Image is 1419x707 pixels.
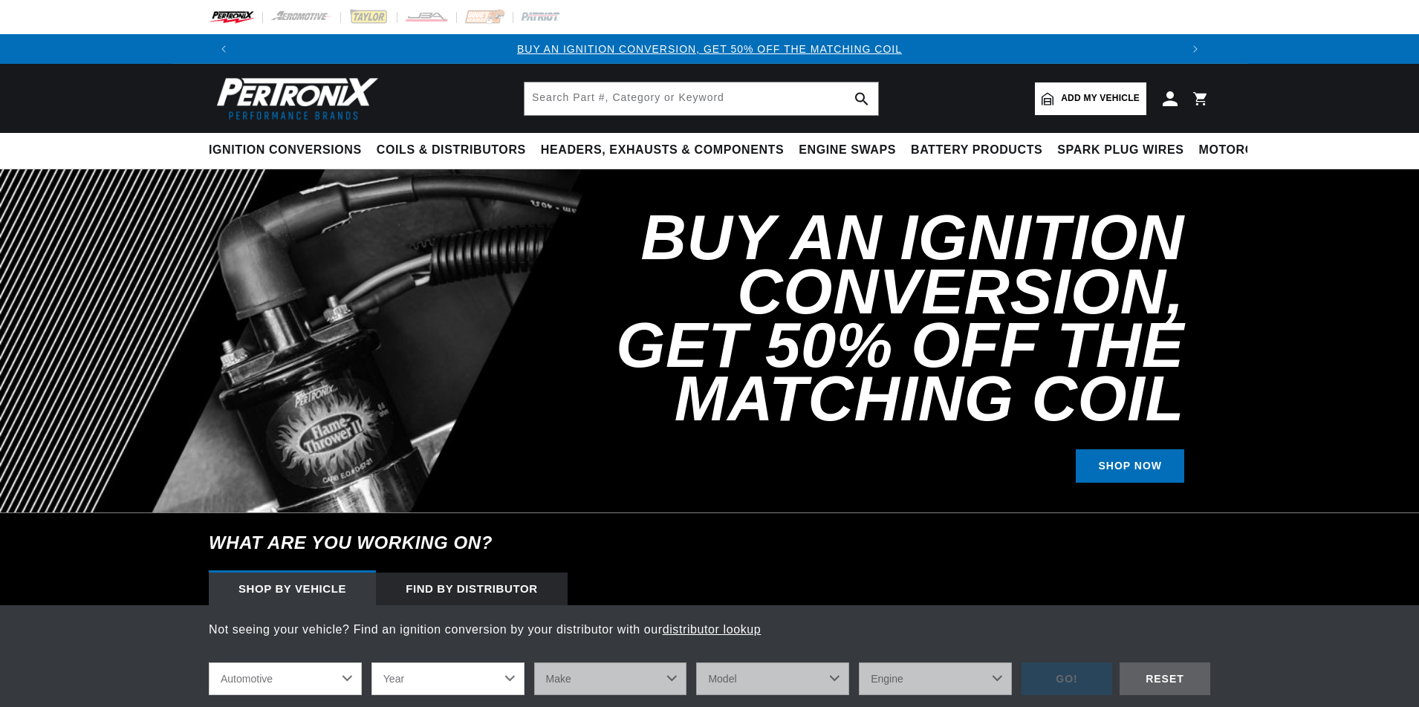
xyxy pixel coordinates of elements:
span: Coils & Distributors [377,143,526,158]
button: search button [845,82,878,115]
div: Shop by vehicle [209,573,376,605]
slideshow-component: Translation missing: en.sections.announcements.announcement_bar [172,34,1247,64]
summary: Engine Swaps [791,133,903,168]
div: RESET [1120,662,1210,696]
select: Engine [859,662,1012,695]
summary: Ignition Conversions [209,133,369,168]
div: 1 of 3 [238,41,1181,57]
button: Translation missing: en.sections.announcements.next_announcement [1181,34,1210,64]
span: Motorcycle [1199,143,1288,158]
div: Announcement [238,41,1181,57]
select: Make [534,662,687,695]
a: distributor lookup [663,623,762,636]
span: Headers, Exhausts & Components [541,143,784,158]
input: Search Part #, Category or Keyword [525,82,878,115]
select: Ride Type [209,662,362,695]
summary: Battery Products [903,133,1050,168]
span: Ignition Conversions [209,143,362,158]
summary: Motorcycle [1192,133,1295,168]
button: Translation missing: en.sections.announcements.previous_announcement [209,34,238,64]
summary: Coils & Distributors [369,133,533,168]
a: Add my vehicle [1035,82,1146,115]
span: Battery Products [911,143,1042,158]
select: Year [371,662,525,695]
img: Pertronix [209,73,380,124]
summary: Headers, Exhausts & Components [533,133,791,168]
p: Not seeing your vehicle? Find an ignition conversion by your distributor with our [209,620,1210,639]
summary: Spark Plug Wires [1050,133,1191,168]
a: BUY AN IGNITION CONVERSION, GET 50% OFF THE MATCHING COIL [517,43,902,55]
select: Model [696,662,849,695]
span: Spark Plug Wires [1057,143,1183,158]
span: Engine Swaps [799,143,896,158]
h2: Buy an Ignition Conversion, Get 50% off the Matching Coil [549,211,1184,426]
div: Find by Distributor [376,573,568,605]
h6: What are you working on? [172,513,1247,573]
span: Add my vehicle [1061,91,1140,105]
a: SHOP NOW [1076,449,1184,483]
